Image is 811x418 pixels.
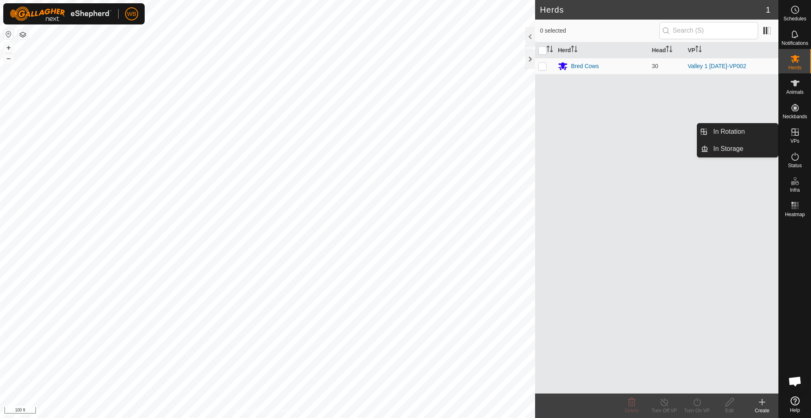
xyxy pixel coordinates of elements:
a: Privacy Policy [235,407,266,415]
div: Create [746,407,778,414]
a: Help [779,393,811,416]
span: VPs [790,139,799,144]
h2: Herds [540,5,766,15]
span: 1 [766,4,770,16]
span: 0 selected [540,27,659,35]
a: Valley 1 [DATE]-VP002 [688,63,746,69]
a: In Rotation [708,124,778,140]
img: Gallagher Logo [10,7,112,21]
a: In Storage [708,141,778,157]
span: Herds [788,65,801,70]
p-sorticon: Activate to sort [666,47,672,53]
span: Schedules [783,16,806,21]
div: Bred Cows [571,62,599,71]
p-sorticon: Activate to sort [571,47,577,53]
span: WB [127,10,137,18]
button: + [4,43,13,53]
span: In Storage [713,144,743,154]
div: Turn On VP [681,407,713,414]
li: In Rotation [697,124,778,140]
span: 30 [652,63,659,69]
a: Contact Us [275,407,300,415]
p-sorticon: Activate to sort [695,47,702,53]
span: In Rotation [713,127,745,137]
button: Map Layers [18,30,28,40]
li: In Storage [697,141,778,157]
button: Reset Map [4,29,13,39]
span: Notifications [782,41,808,46]
th: Head [649,42,685,58]
th: Herd [555,42,649,58]
span: Help [790,408,800,413]
span: Heatmap [785,212,805,217]
div: Edit [713,407,746,414]
p-sorticon: Activate to sort [547,47,553,53]
th: VP [685,42,779,58]
span: Animals [786,90,804,95]
input: Search (S) [659,22,758,39]
span: Delete [625,408,639,414]
div: Turn Off VP [648,407,681,414]
button: – [4,53,13,63]
span: Infra [790,188,800,192]
span: Status [788,163,802,168]
div: Open chat [783,369,807,394]
span: Neckbands [782,114,807,119]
